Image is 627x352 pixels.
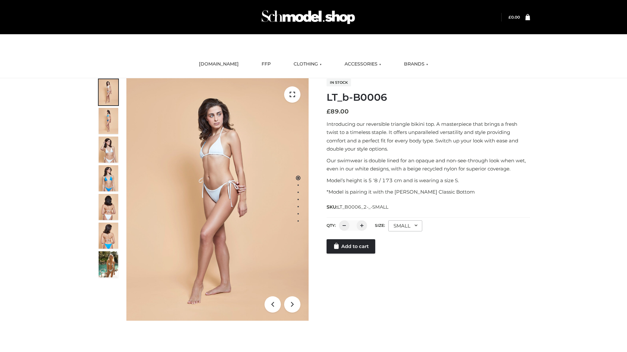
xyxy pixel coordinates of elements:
label: QTY: [327,223,336,228]
span: £ [327,108,330,115]
img: ArielClassicBikiniTop_CloudNine_AzureSky_OW114ECO_1 [126,78,309,321]
img: Schmodel Admin 964 [259,4,357,30]
img: ArielClassicBikiniTop_CloudNine_AzureSky_OW114ECO_4-scaled.jpg [99,165,118,191]
a: Add to cart [327,239,375,254]
a: ACCESSORIES [340,57,386,71]
bdi: 0.00 [508,15,520,20]
a: CLOTHING [289,57,327,71]
span: SKU: [327,203,389,211]
img: Arieltop_CloudNine_AzureSky2.jpg [99,251,118,277]
p: Introducing our reversible triangle bikini top. A masterpiece that brings a fresh twist to a time... [327,120,530,153]
label: Size: [375,223,385,228]
span: In stock [327,79,351,86]
div: SMALL [388,220,422,231]
img: ArielClassicBikiniTop_CloudNine_AzureSky_OW114ECO_3-scaled.jpg [99,137,118,163]
img: ArielClassicBikiniTop_CloudNine_AzureSky_OW114ECO_8-scaled.jpg [99,223,118,249]
a: BRANDS [399,57,433,71]
span: LT_B0006_2-_-SMALL [337,204,388,210]
a: £0.00 [508,15,520,20]
img: ArielClassicBikiniTop_CloudNine_AzureSky_OW114ECO_7-scaled.jpg [99,194,118,220]
p: Model’s height is 5 ‘8 / 173 cm and is wearing a size S. [327,176,530,185]
h1: LT_b-B0006 [327,92,530,103]
bdi: 89.00 [327,108,349,115]
p: *Model is pairing it with the [PERSON_NAME] Classic Bottom [327,188,530,196]
img: ArielClassicBikiniTop_CloudNine_AzureSky_OW114ECO_2-scaled.jpg [99,108,118,134]
a: [DOMAIN_NAME] [194,57,244,71]
img: ArielClassicBikiniTop_CloudNine_AzureSky_OW114ECO_1-scaled.jpg [99,79,118,105]
a: FFP [257,57,276,71]
span: £ [508,15,511,20]
p: Our swimwear is double lined for an opaque and non-see-through look when wet, even in our white d... [327,156,530,173]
